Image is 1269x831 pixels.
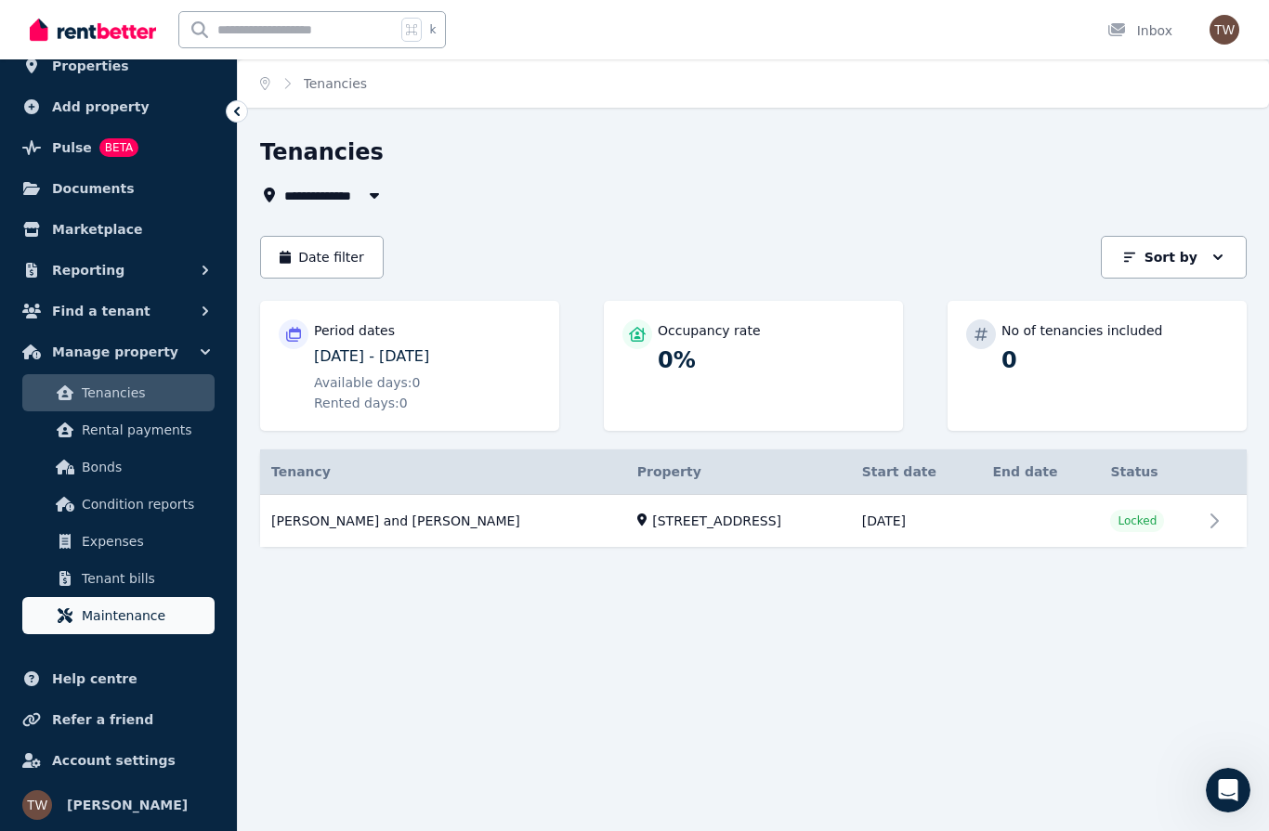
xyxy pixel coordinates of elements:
img: Toni Wynne [22,790,52,820]
button: Manage property [15,333,222,370]
button: Emoji picker [29,608,44,623]
a: Maintenance [22,597,215,634]
a: Tenancies [22,374,215,411]
span: Tenant bills [82,567,207,590]
span: Add property [52,96,150,118]
p: Occupancy rate [658,321,761,340]
span: Refer a friend [52,708,153,731]
button: Home [291,7,326,43]
a: Account settings [15,742,222,779]
div: Hi there 👋 This is Fin speaking. I’m here to answer your questions, but you’ll always have the op... [15,107,305,201]
span: Account settings [52,749,176,772]
div: Please make sure to click the options to 'get more help' if we haven't answered your question. [30,380,290,435]
div: Toni says… [15,259,357,369]
span: Manage property [52,341,178,363]
div: What can we help with [DATE]? [30,214,233,233]
span: Maintenance [82,604,207,627]
span: k [429,22,436,37]
button: Date filter [260,236,384,279]
span: Tenancies [304,74,368,93]
span: Help centre [52,668,137,690]
button: Reporting [15,252,222,289]
th: Start date [851,449,982,495]
button: Gif picker [59,608,73,623]
div: The RentBetter Team says… [15,203,357,259]
iframe: Intercom live chat [1206,768,1250,812]
a: Tenant bills [22,560,215,597]
textarea: Message… [16,569,356,601]
th: Property [626,449,851,495]
span: Tenancies [82,382,207,404]
span: Tenancy [271,462,331,481]
p: 0 [1001,345,1228,375]
a: PulseBETA [15,129,222,166]
button: Send a message… [319,601,348,630]
div: Inbox [1107,21,1172,40]
button: go back [12,7,47,43]
a: View details for Jamie Steinmuller and Ben Beehag [260,495,1247,548]
h1: The RentBetter Team [90,18,245,32]
span: Marketplace [52,218,142,240]
div: Hi there 👋 This is Fin speaking. I’m here to answer your questions, but you’ll always have the op... [30,118,290,190]
a: Bonds [22,448,215,486]
nav: Breadcrumb [238,59,389,108]
p: Period dates [314,321,395,340]
img: Toni Wynne [1210,15,1239,45]
img: RentBetter [30,16,156,44]
th: Status [1099,449,1202,495]
div: Hi There, I’m curious about the transaction fees for tenants when making rent payments via RentBe... [67,259,357,354]
a: Rental payments [22,411,215,448]
button: Upload attachment [88,608,103,623]
span: Rental payments [82,419,207,441]
a: Expenses [22,523,215,560]
p: 0% [658,345,884,375]
h1: Tenancies [260,137,384,167]
li: - Completely free when you pay via bank account [44,532,342,566]
span: [PERSON_NAME] [67,794,188,816]
a: Add property [15,88,222,125]
p: No of tenancies included [1001,321,1162,340]
div: Hi There, I’m curious about the transaction fees for tenants when making rent payments via RentBe... [82,270,342,343]
a: Help centre [15,660,222,697]
span: Properties [52,55,129,77]
p: [DATE] - [DATE] [314,345,541,368]
button: Start recording [118,608,133,623]
div: What can we help with [DATE]? [15,203,248,244]
a: Condition reports [22,486,215,523]
button: Sort by [1101,236,1247,279]
b: No fees [44,533,99,548]
span: BETA [99,138,138,157]
p: Sort by [1145,248,1197,266]
span: Condition reports [82,493,207,515]
th: End date [981,449,1099,495]
span: Expenses [82,530,207,552]
div: Great question! Here's how our transaction fees work for tenants: [30,459,342,495]
span: Reporting [52,259,124,281]
span: Documents [52,177,135,200]
a: Documents [15,170,222,207]
span: Pulse [52,136,92,159]
a: Source reference 9789763: [136,552,150,567]
span: Bonds [82,456,207,478]
div: The RentBetter Team says… [15,369,357,448]
a: Properties [15,47,222,84]
img: Profile image for The RentBetter Team [53,10,83,40]
div: The RentBetter Team says… [15,107,357,203]
span: Find a tenant [52,300,150,322]
a: Refer a friend [15,701,222,738]
span: Available days: 0 [314,373,421,392]
a: Marketplace [15,211,222,248]
div: Please make sure to click the options to 'get more help' if we haven't answered your question. [15,369,305,446]
b: Bank Account Payments (Recommended): [30,505,336,520]
button: Find a tenant [15,292,222,330]
span: Rented days: 0 [314,394,408,412]
div: Close [326,7,360,41]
